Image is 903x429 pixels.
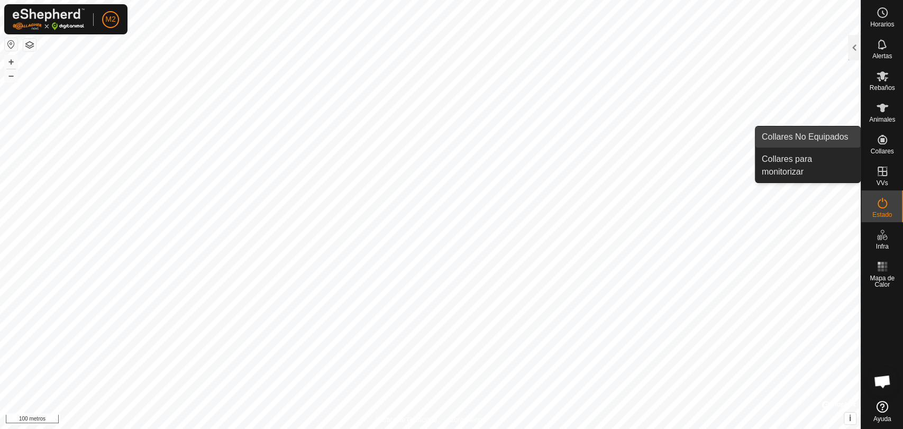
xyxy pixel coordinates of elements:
[873,415,891,423] font: Ayuda
[376,415,436,425] a: Política de Privacidad
[869,116,895,123] font: Animales
[866,366,898,397] div: Chat abierto
[8,56,14,67] font: +
[5,56,17,68] button: +
[861,397,903,426] a: Ayuda
[870,21,894,28] font: Horarios
[762,132,849,141] font: Collares No Equipados
[755,126,860,148] a: Collares No Equipados
[870,275,895,288] font: Mapa de Calor
[450,415,485,425] a: Contáctenos
[5,69,17,82] button: –
[8,70,14,81] font: –
[844,413,856,424] button: i
[5,38,17,51] button: Restablecer Mapa
[870,148,893,155] font: Collares
[23,39,36,51] button: Capas del Mapa
[872,52,892,60] font: Alertas
[849,414,851,423] font: i
[376,416,436,424] font: Política de Privacidad
[875,243,888,250] font: Infra
[450,416,485,424] font: Contáctenos
[869,84,895,92] font: Rebaños
[105,15,115,23] font: M2
[762,154,812,176] font: Collares para monitorizar
[13,8,85,30] img: Logotipo de Gallagher
[755,149,860,182] a: Collares para monitorizar
[876,179,888,187] font: VVs
[872,211,892,218] font: Estado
